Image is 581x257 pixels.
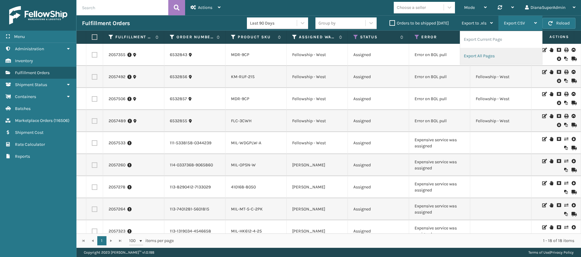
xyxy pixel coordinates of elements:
td: Expensive service was assigned [409,176,470,198]
div: | [528,248,574,257]
i: Pull BOL [557,100,561,106]
td: Fellowship - West [287,88,348,110]
label: Order Number [177,34,214,40]
span: Fulfillment Orders [15,70,50,75]
span: Inventory [15,58,33,63]
td: Expensive service was assigned [409,132,470,154]
i: Pull Label [572,158,575,164]
td: Assigned [348,154,409,176]
td: Fellowship - West [287,132,348,154]
i: Change shipping [564,137,568,141]
a: MDR-9CP [231,96,249,101]
i: Change shipping [564,159,568,163]
span: Administration [15,46,44,51]
i: Edit [542,48,546,52]
label: Assigned Warehouse [299,34,336,40]
td: [PERSON_NAME] [287,176,348,198]
button: Reload [542,18,575,29]
a: 2057489 [109,118,126,124]
i: Reoptimize [564,212,568,216]
label: Error [421,34,458,40]
td: [PERSON_NAME] [287,154,348,176]
i: Reoptimize [564,146,568,150]
a: 114-0337368-9065860 [170,162,213,168]
i: Edit [542,114,546,118]
a: FLC-3CWH [231,118,251,123]
div: 1 - 18 of 18 items [182,238,574,244]
span: Menu [14,34,25,39]
a: 2057506 [109,96,125,102]
td: [PERSON_NAME] [287,220,348,242]
a: 2057323 [109,228,125,234]
label: Product SKU [238,34,275,40]
a: Terms of Use [528,250,549,255]
i: Upload BOL [572,114,575,118]
span: Marketplace Orders [15,118,53,123]
span: Mode [464,5,475,10]
i: Mark as Shipped [572,212,575,216]
i: On Hold [549,181,553,185]
label: Fulfillment Order Id [115,34,152,40]
i: Cancel Fulfillment Order [557,92,561,96]
span: Batches [15,106,31,111]
i: Print BOL [564,48,568,52]
i: Print BOL [564,114,568,118]
img: logo [9,6,67,25]
i: Reoptimize [564,168,568,172]
a: 2057355 [109,52,125,58]
i: On Hold [549,114,553,118]
a: MIL-HK612-4-25 [231,229,262,234]
i: Change shipping [564,181,568,185]
i: On Hold [549,225,553,229]
td: Assigned [348,88,409,110]
li: Export Current Page [460,31,542,48]
i: Mark as Shipped [572,168,575,172]
i: Pull Label [572,180,575,186]
i: Change shipping [564,203,568,207]
p: Copyright 2023 [PERSON_NAME]™ v 1.0.188 [84,248,154,257]
span: Actions [530,32,573,42]
td: Assigned [348,132,409,154]
i: Cancel Fulfillment Order [557,48,561,52]
td: Expensive service was assigned [409,154,470,176]
li: Export All Pages [460,48,542,64]
a: 6532855 [170,118,187,124]
td: Assigned [348,66,409,88]
i: Edit [542,225,546,229]
a: MIL-MT-5-C-2PK [231,206,263,212]
i: Cancel Fulfillment Order [557,137,561,141]
i: Cancel Fulfillment Order [557,159,561,163]
a: 111-5338158-0344239 [170,140,211,146]
span: Export CSV [504,21,525,26]
a: 2057278 [109,184,125,190]
i: Reoptimize [564,79,568,83]
i: Cancel Fulfillment Order [557,203,561,207]
i: Edit [542,70,546,74]
a: 2057260 [109,162,125,168]
i: Edit [542,159,546,163]
span: items per page [129,236,174,245]
td: Fellowship - West [287,110,348,132]
div: Last 90 Days [250,20,297,26]
span: 100 [129,238,138,244]
i: Cancel Fulfillment Order [557,225,561,229]
i: Reoptimize [564,57,568,61]
span: Shipment Cost [15,130,43,135]
i: Cancel Fulfillment Order [557,181,561,185]
td: Fellowship - West [470,110,531,132]
a: 113-8290412-7133029 [170,184,211,190]
i: Edit [542,203,546,207]
a: 410168-8050 [231,184,256,190]
div: Choose a seller [397,4,426,11]
td: Error on BOL pull [409,88,470,110]
td: Expensive service was assigned [409,198,470,220]
span: Export to .xls [462,21,486,26]
td: Fellowship - West [470,88,531,110]
i: Mark as Shipped [572,190,575,194]
a: 1 [97,236,106,245]
a: 2057264 [109,206,125,212]
td: Fellowship - West [470,66,531,88]
td: Assigned [348,198,409,220]
td: Fellowship - West [287,66,348,88]
i: Reoptimize [564,101,568,105]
